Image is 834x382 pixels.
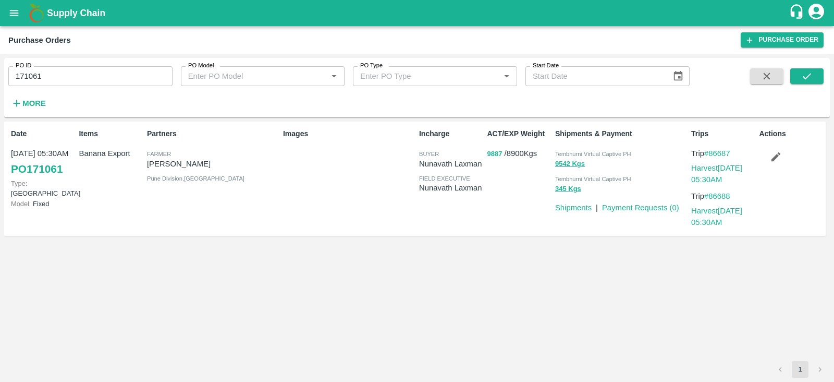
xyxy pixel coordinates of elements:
span: field executive [419,175,470,182]
a: Shipments [555,204,592,212]
div: account of current user [807,2,826,24]
p: [GEOGRAPHIC_DATA] [11,178,75,198]
a: #86688 [704,192,730,200]
button: 9887 [487,148,502,160]
p: [DATE] 05:30AM [11,148,75,159]
strong: More [22,99,46,108]
a: #86687 [704,149,730,158]
span: Pune Division , [GEOGRAPHIC_DATA] [147,175,244,182]
p: Incharge [419,128,483,139]
div: Purchase Orders [8,33,71,47]
a: Harvest[DATE] 05:30AM [691,207,742,226]
p: Trip [691,148,755,159]
span: Type: [11,180,27,187]
p: Actions [759,128,823,139]
input: Enter PO Model [184,69,311,83]
button: open drawer [2,1,26,25]
p: Shipments & Payment [555,128,687,139]
button: Open [500,69,513,83]
a: Harvest[DATE] 05:30AM [691,164,742,184]
label: PO Model [188,62,214,70]
span: Model: [11,200,31,208]
p: [PERSON_NAME] [147,158,279,170]
div: | [592,198,598,213]
input: Enter PO ID [8,66,173,86]
p: Images [283,128,415,139]
label: PO Type [360,62,383,70]
span: Farmer [147,151,171,157]
span: Tembhurni Virtual Captive PH [555,151,631,157]
button: 9542 Kgs [555,158,585,170]
p: Nunavath Laxman [419,158,483,170]
button: 345 Kgs [555,183,581,195]
p: Items [79,128,142,139]
p: / 8900 Kgs [487,148,550,160]
input: Start Date [525,66,664,86]
b: Supply Chain [47,8,105,18]
button: Choose date [668,66,688,86]
div: customer-support [789,4,807,22]
nav: pagination navigation [770,361,830,378]
a: PO171061 [11,160,63,178]
button: page 1 [792,361,808,378]
p: Date [11,128,75,139]
button: Open [327,69,341,83]
span: Tembhurni Virtual Captive PH [555,176,631,182]
p: Trip [691,190,755,202]
label: Start Date [533,62,559,70]
p: Banana Export [79,148,142,159]
p: Partners [147,128,279,139]
label: PO ID [16,62,31,70]
button: More [8,94,48,112]
p: Trips [691,128,755,139]
p: Nunavath Laxman [419,182,483,194]
a: Purchase Order [741,32,824,47]
a: Supply Chain [47,6,789,20]
a: Payment Requests (0) [602,204,679,212]
p: Fixed [11,199,75,209]
img: logo [26,3,47,23]
p: ACT/EXP Weight [487,128,550,139]
input: Enter PO Type [356,69,483,83]
span: buyer [419,151,439,157]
